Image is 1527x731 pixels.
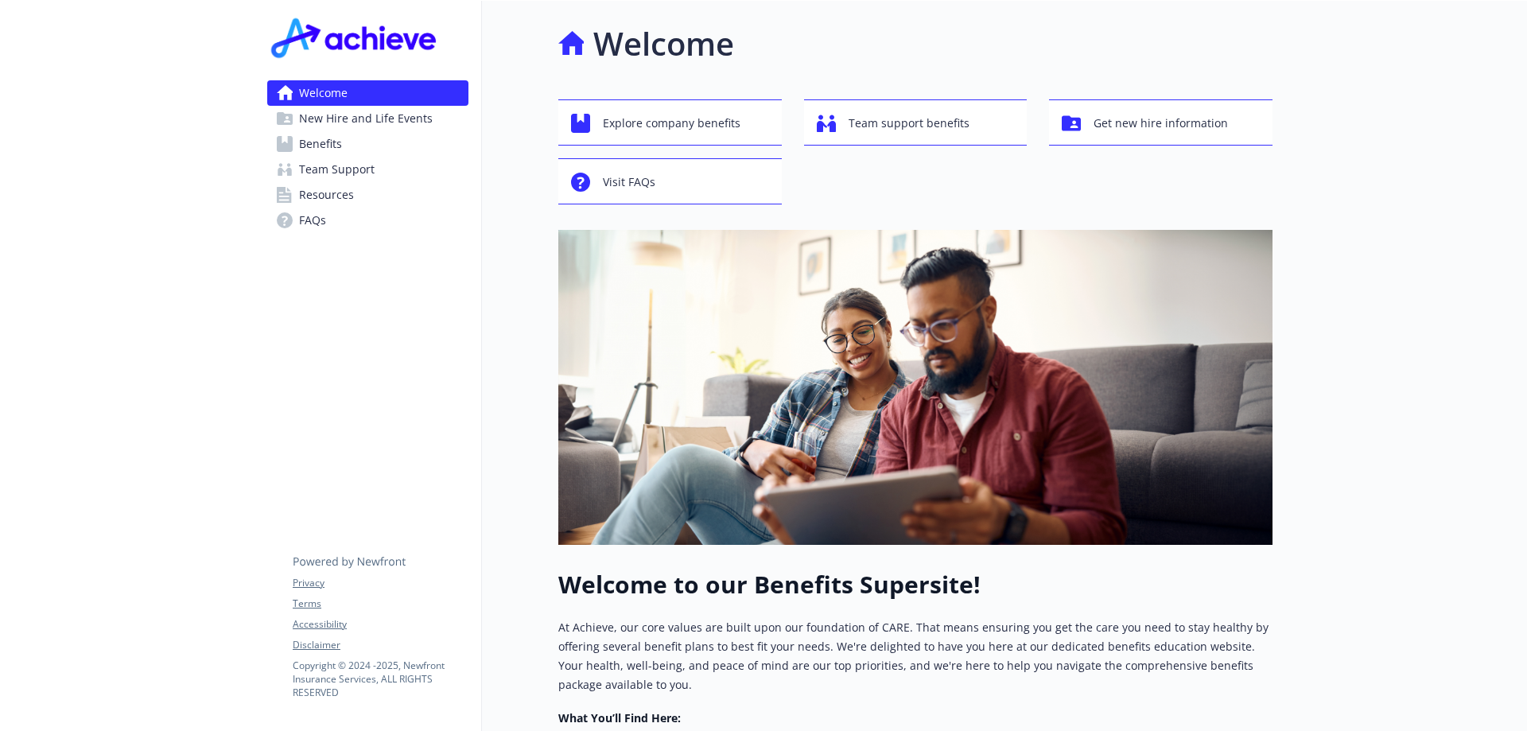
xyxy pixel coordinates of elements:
img: overview page banner [558,230,1272,545]
h1: Welcome [593,20,734,68]
span: Explore company benefits [603,108,740,138]
span: Benefits [299,131,342,157]
span: FAQs [299,208,326,233]
strong: What You’ll Find Here: [558,710,681,725]
button: Team support benefits [804,99,1028,146]
span: Welcome [299,80,348,106]
a: Resources [267,182,468,208]
span: Get new hire information [1094,108,1228,138]
button: Visit FAQs [558,158,782,204]
a: Benefits [267,131,468,157]
p: Copyright © 2024 - 2025 , Newfront Insurance Services, ALL RIGHTS RESERVED [293,659,468,699]
span: Visit FAQs [603,167,655,197]
a: Disclaimer [293,638,468,652]
a: FAQs [267,208,468,233]
a: Team Support [267,157,468,182]
a: Accessibility [293,617,468,632]
span: Team Support [299,157,375,182]
span: New Hire and Life Events [299,106,433,131]
button: Get new hire information [1049,99,1272,146]
h1: Welcome to our Benefits Supersite! [558,570,1272,599]
a: Welcome [267,80,468,106]
a: Privacy [293,576,468,590]
p: At Achieve, our core values are built upon our foundation of CARE. That means ensuring you get th... [558,618,1272,694]
span: Team support benefits [849,108,969,138]
button: Explore company benefits [558,99,782,146]
span: Resources [299,182,354,208]
a: New Hire and Life Events [267,106,468,131]
a: Terms [293,597,468,611]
